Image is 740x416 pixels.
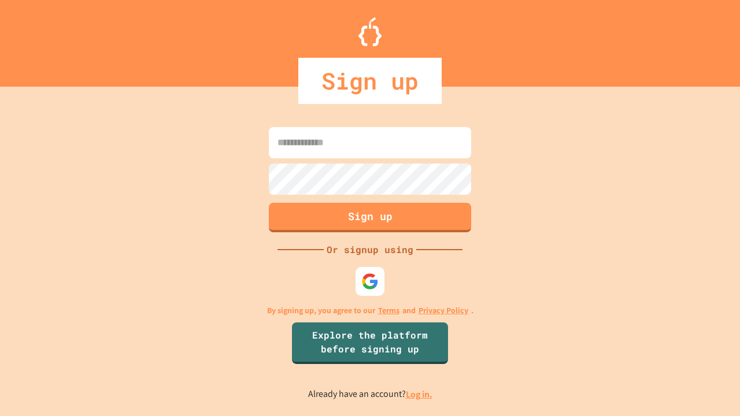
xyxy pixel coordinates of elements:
[324,243,416,257] div: Or signup using
[361,273,379,290] img: google-icon.svg
[406,388,432,400] a: Log in.
[292,322,448,364] a: Explore the platform before signing up
[269,203,471,232] button: Sign up
[298,58,442,104] div: Sign up
[267,304,473,317] p: By signing up, you agree to our and .
[358,17,382,46] img: Logo.svg
[378,304,399,317] a: Terms
[419,304,468,317] a: Privacy Policy
[308,387,432,402] p: Already have an account?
